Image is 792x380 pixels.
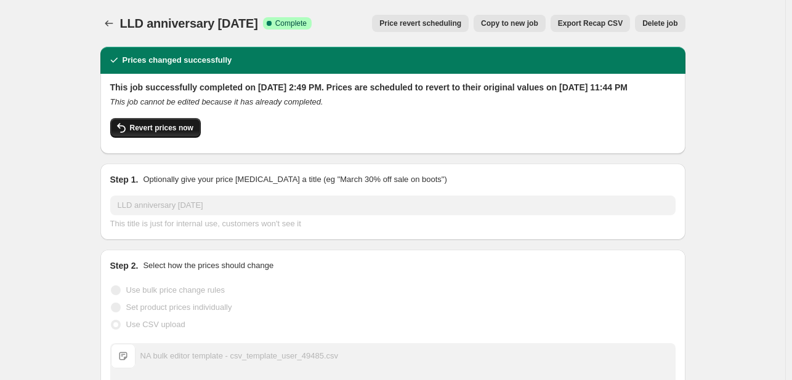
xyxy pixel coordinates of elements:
[110,259,139,272] h2: Step 2.
[110,196,676,215] input: 30% off holiday sale
[126,285,225,295] span: Use bulk price change rules
[130,123,193,133] span: Revert prices now
[110,81,676,93] h2: This job successfully completed on [DATE] 2:49 PM. Prices are scheduled to revert to their origin...
[110,97,323,106] i: This job cannot be edited because it has already completed.
[140,350,339,362] div: NA bulk editor template - csv_template_user_49485.csv
[275,18,307,28] span: Complete
[558,18,623,28] span: Export Recap CSV
[110,219,301,228] span: This title is just for internal use, customers won't see it
[551,15,630,32] button: Export Recap CSV
[474,15,546,32] button: Copy to new job
[126,303,232,312] span: Set product prices individually
[372,15,469,32] button: Price revert scheduling
[110,118,201,138] button: Revert prices now
[481,18,538,28] span: Copy to new job
[123,54,232,66] h2: Prices changed successfully
[120,17,258,30] span: LLD anniversary [DATE]
[379,18,461,28] span: Price revert scheduling
[143,259,273,272] p: Select how the prices should change
[635,15,685,32] button: Delete job
[126,320,185,329] span: Use CSV upload
[100,15,118,32] button: Price change jobs
[110,173,139,186] h2: Step 1.
[642,18,677,28] span: Delete job
[143,173,447,186] p: Optionally give your price [MEDICAL_DATA] a title (eg "March 30% off sale on boots")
